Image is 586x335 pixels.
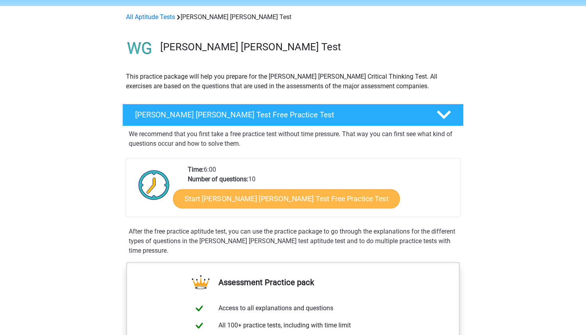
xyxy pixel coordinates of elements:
[173,189,400,208] a: Start [PERSON_NAME] [PERSON_NAME] Test Free Practice Test
[188,166,204,173] b: Time:
[129,129,457,149] p: We recommend that you first take a free practice test without time pressure. That way you can fir...
[126,13,175,21] a: All Aptitude Tests
[182,165,460,217] div: 6:00 10
[188,175,248,183] b: Number of questions:
[134,165,174,205] img: Clock
[135,110,424,119] h4: [PERSON_NAME] [PERSON_NAME] Test Free Practice Test
[119,104,467,126] a: [PERSON_NAME] [PERSON_NAME] Test Free Practice Test
[160,41,457,53] h3: [PERSON_NAME] [PERSON_NAME] Test
[126,227,460,256] div: After the free practice aptitude test, you can use the practice package to go through the explana...
[123,32,157,65] img: watson glaser test
[123,12,463,22] div: [PERSON_NAME] [PERSON_NAME] Test
[126,72,460,91] p: This practice package will help you prepare for the [PERSON_NAME] [PERSON_NAME] Critical Thinking...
